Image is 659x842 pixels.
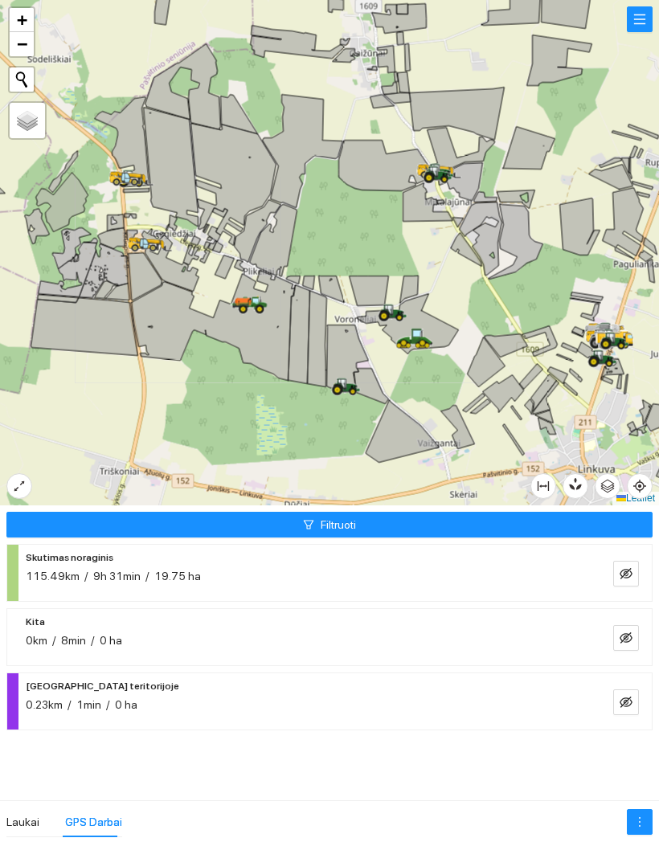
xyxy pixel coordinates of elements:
span: 0 ha [100,634,122,647]
span: / [106,698,110,711]
span: eye-invisible [620,567,632,582]
span: Filtruoti [321,516,356,533]
span: / [145,570,149,582]
span: 0.23km [26,698,63,711]
span: 19.75 ha [154,570,201,582]
span: / [84,570,88,582]
button: eye-invisible [613,561,639,587]
button: expand-alt [6,473,32,499]
span: column-width [531,480,555,493]
span: more [628,815,652,828]
span: 9h 31min [93,570,141,582]
a: Zoom out [10,32,34,56]
div: GPS Darbai [65,813,122,831]
span: expand-alt [7,480,31,493]
span: Skutimas noraginis [26,548,113,567]
button: more [627,809,653,835]
span: / [68,698,72,711]
button: column-width [530,473,556,499]
button: filterFiltruoti [6,512,653,537]
span: [GEOGRAPHIC_DATA] teritorijoje [26,676,179,696]
span: aim [628,480,652,493]
span: eye-invisible [620,631,632,647]
span: 0km [26,634,47,647]
a: Layers [10,103,45,138]
button: eye-invisible [613,689,639,715]
span: Kita [26,612,45,631]
button: eye-invisible [613,625,639,651]
span: / [91,634,95,647]
span: filter [303,519,314,532]
span: 0 ha [115,698,137,711]
span: eye-invisible [620,696,632,711]
span: 1min [76,698,101,711]
a: Zoom in [10,8,34,32]
button: menu [627,6,653,32]
div: Laukai [6,813,39,831]
span: + [17,10,27,30]
span: − [17,34,27,54]
span: / [52,634,56,647]
span: 8min [61,634,86,647]
span: 115.49km [26,570,80,582]
button: Initiate a new search [10,67,34,92]
a: Leaflet [616,493,655,504]
button: aim [627,473,653,499]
